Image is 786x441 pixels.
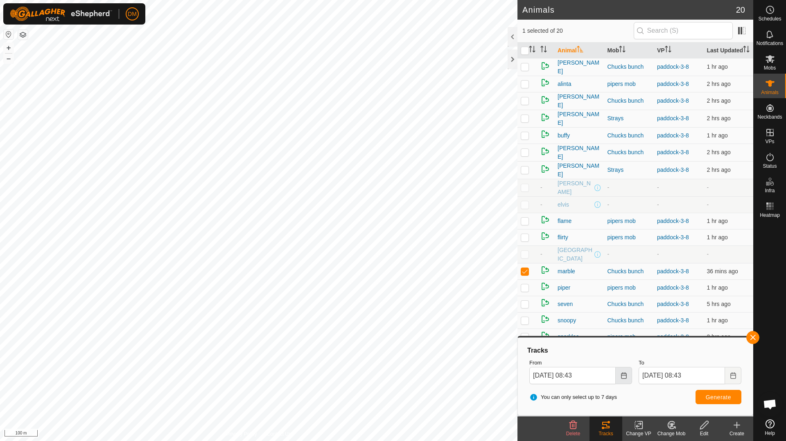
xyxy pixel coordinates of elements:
img: returning on [540,281,550,291]
div: pipers mob [608,217,651,225]
span: - [540,184,542,191]
div: Create [720,430,753,437]
th: Last Updated [704,43,754,59]
button: Reset Map [4,29,14,39]
th: VP [654,43,704,59]
span: 12 Sept 2025, 6:36 am [707,97,731,104]
span: Mobs [764,65,776,70]
span: buffy [558,131,570,140]
div: Open chat [758,392,782,416]
div: Strays [608,166,651,174]
a: paddock-3-8 [657,317,689,324]
span: 12 Sept 2025, 6:36 am [707,115,731,122]
a: paddock-3-8 [657,63,689,70]
a: paddock-3-8 [657,132,689,139]
div: Change VP [622,430,655,437]
img: returning on [540,298,550,308]
a: Help [754,416,786,439]
span: You can only select up to 7 days [529,393,617,401]
span: Help [765,431,775,436]
span: 12 Sept 2025, 7:06 am [707,284,728,291]
img: returning on [540,331,550,340]
a: Contact Us [267,430,291,438]
span: 12 Sept 2025, 6:36 am [707,166,731,173]
span: [PERSON_NAME] [558,110,601,127]
span: [PERSON_NAME] [558,162,601,179]
a: paddock-3-8 [657,97,689,104]
img: Gallagher Logo [10,7,112,21]
span: marble [558,267,575,276]
a: paddock-3-8 [657,166,689,173]
a: paddock-3-8 [657,301,689,307]
img: returning on [540,164,550,174]
span: seven [558,300,573,308]
button: Generate [696,390,741,404]
div: Tracks [526,346,745,355]
div: Edit [688,430,720,437]
div: - [608,250,651,259]
div: - [608,200,651,209]
span: Infra [765,188,775,193]
div: Chucks bunch [608,97,651,105]
span: 20 [736,4,745,16]
span: 12 Sept 2025, 6:36 am [707,333,731,340]
th: Animal [554,43,604,59]
a: paddock-3-8 [657,234,689,241]
div: pipers mob [608,233,651,242]
img: returning on [540,112,550,122]
button: Map Layers [18,30,28,40]
a: paddock-3-8 [657,268,689,274]
a: paddock-3-8 [657,149,689,155]
p-sorticon: Activate to sort [619,47,626,54]
span: Neckbands [757,115,782,119]
span: piper [558,283,570,292]
div: pipers mob [608,80,651,88]
span: elvis [558,200,569,209]
div: - [608,183,651,192]
img: returning on [540,129,550,139]
span: Notifications [757,41,783,46]
a: paddock-3-8 [657,81,689,87]
span: VPs [765,139,774,144]
p-sorticon: Activate to sort [540,47,547,54]
h2: Animals [522,5,736,15]
img: returning on [540,146,550,156]
span: [PERSON_NAME] [558,59,601,76]
span: DM [128,10,137,18]
span: 12 Sept 2025, 6:36 am [707,149,731,155]
span: - [540,201,542,208]
label: To [639,359,741,367]
span: [GEOGRAPHIC_DATA] [558,246,593,263]
span: 12 Sept 2025, 7:06 am [707,132,728,139]
div: Chucks bunch [608,267,651,276]
span: 12 Sept 2025, 7:06 am [707,218,728,224]
img: returning on [540,78,550,88]
p-sorticon: Activate to sort [743,47,750,54]
span: snoopy [558,316,576,325]
a: paddock-3-8 [657,284,689,291]
button: + [4,43,14,53]
span: 12 Sept 2025, 3:06 am [707,301,731,307]
span: 1 selected of 20 [522,27,634,35]
app-display-virtual-paddock-transition: - [657,251,659,257]
button: Choose Date [725,367,741,384]
span: Status [763,164,777,169]
div: Chucks bunch [608,131,651,140]
div: Chucks bunch [608,316,651,325]
span: 12 Sept 2025, 7:06 am [707,234,728,241]
img: returning on [540,314,550,324]
span: - [707,201,709,208]
th: Mob [604,43,654,59]
button: Choose Date [616,367,632,384]
a: Privacy Policy [226,430,257,438]
span: sparkles [558,333,579,341]
span: Delete [566,431,580,436]
app-display-virtual-paddock-transition: - [657,184,659,191]
span: - [707,251,709,257]
label: From [529,359,632,367]
a: paddock-3-8 [657,115,689,122]
div: pipers mob [608,283,651,292]
img: returning on [540,95,550,105]
app-display-virtual-paddock-transition: - [657,201,659,208]
span: flame [558,217,571,225]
